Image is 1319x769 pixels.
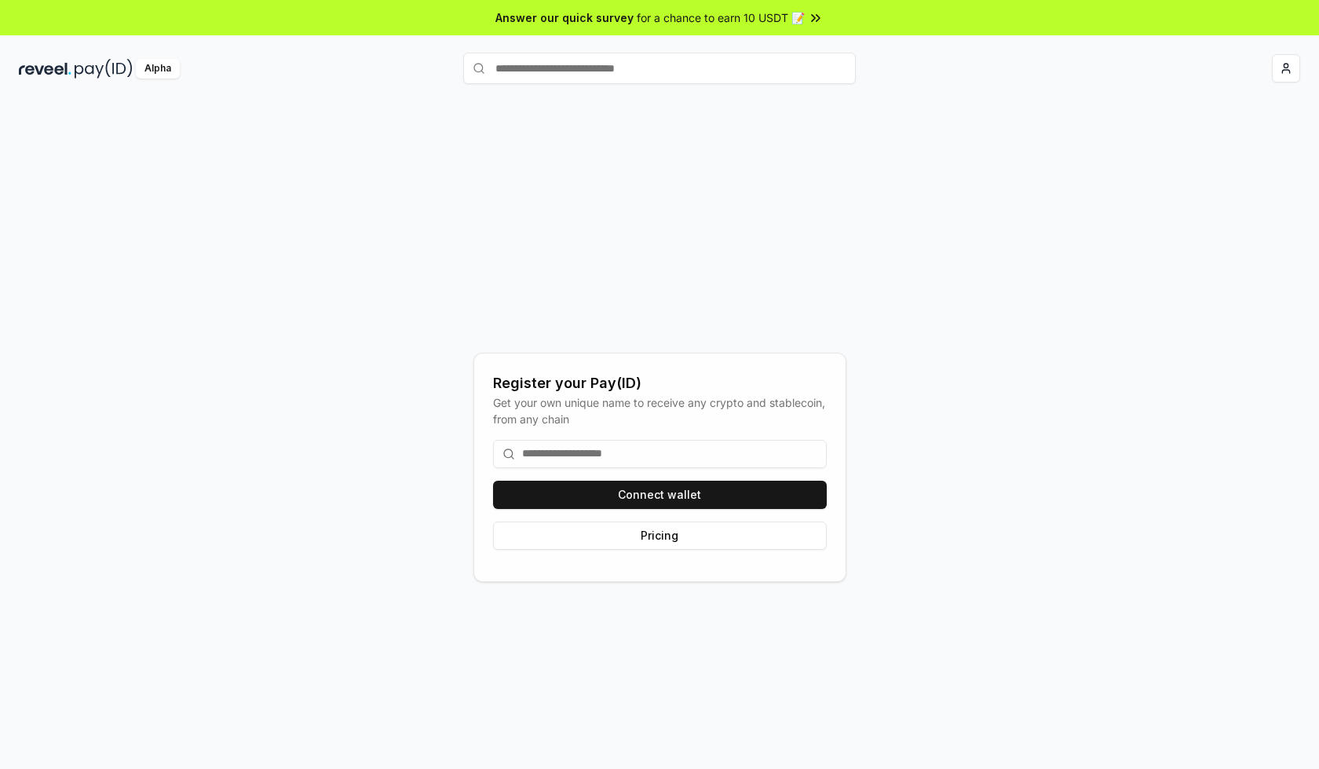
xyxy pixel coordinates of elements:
[493,481,827,509] button: Connect wallet
[637,9,805,26] span: for a chance to earn 10 USDT 📝
[136,59,180,79] div: Alpha
[19,59,71,79] img: reveel_dark
[493,522,827,550] button: Pricing
[493,394,827,427] div: Get your own unique name to receive any crypto and stablecoin, from any chain
[75,59,133,79] img: pay_id
[493,372,827,394] div: Register your Pay(ID)
[495,9,634,26] span: Answer our quick survey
